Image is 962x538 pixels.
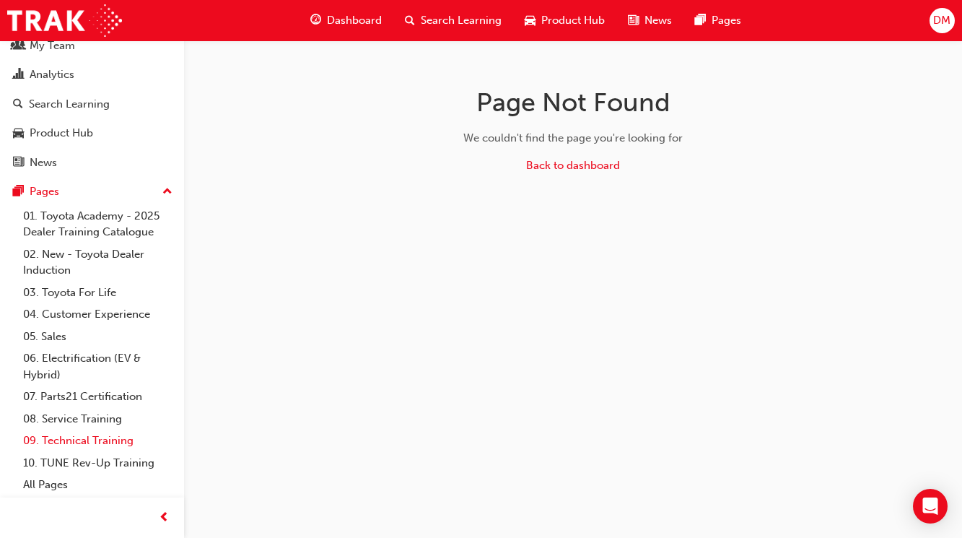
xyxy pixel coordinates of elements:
[526,159,620,172] a: Back to dashboard
[6,120,178,147] a: Product Hub
[628,12,639,30] span: news-icon
[30,155,57,171] div: News
[913,489,948,524] div: Open Intercom Messenger
[17,326,178,348] a: 05. Sales
[327,12,382,29] span: Dashboard
[393,6,513,35] a: search-iconSearch Learning
[17,452,178,474] a: 10. TUNE Rev-Up Training
[310,12,321,30] span: guage-icon
[159,509,170,527] span: prev-icon
[541,12,605,29] span: Product Hub
[17,474,178,496] a: All Pages
[421,12,502,29] span: Search Learning
[616,6,683,35] a: news-iconNews
[6,61,178,88] a: Analytics
[17,205,178,243] a: 01. Toyota Academy - 2025 Dealer Training Catalogue
[162,183,172,201] span: up-icon
[712,12,741,29] span: Pages
[299,6,393,35] a: guage-iconDashboard
[6,178,178,205] button: Pages
[405,12,415,30] span: search-icon
[695,12,706,30] span: pages-icon
[683,6,753,35] a: pages-iconPages
[13,186,24,199] span: pages-icon
[6,32,178,59] a: My Team
[6,91,178,118] a: Search Learning
[17,282,178,304] a: 03. Toyota For Life
[644,12,672,29] span: News
[17,430,178,452] a: 09. Technical Training
[513,6,616,35] a: car-iconProduct Hub
[29,96,110,113] div: Search Learning
[13,98,23,111] span: search-icon
[30,38,75,54] div: My Team
[6,149,178,176] a: News
[17,347,178,386] a: 06. Electrification (EV & Hybrid)
[17,386,178,408] a: 07. Parts21 Certification
[344,130,802,147] div: We couldn't find the page you're looking for
[30,183,59,200] div: Pages
[17,243,178,282] a: 02. New - Toyota Dealer Induction
[17,303,178,326] a: 04. Customer Experience
[930,8,955,33] button: DM
[30,66,74,83] div: Analytics
[13,157,24,170] span: news-icon
[13,127,24,140] span: car-icon
[13,40,24,53] span: people-icon
[13,69,24,82] span: chart-icon
[933,12,950,29] span: DM
[17,408,178,430] a: 08. Service Training
[344,87,802,118] h1: Page Not Found
[525,12,535,30] span: car-icon
[30,125,93,142] div: Product Hub
[7,4,122,37] img: Trak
